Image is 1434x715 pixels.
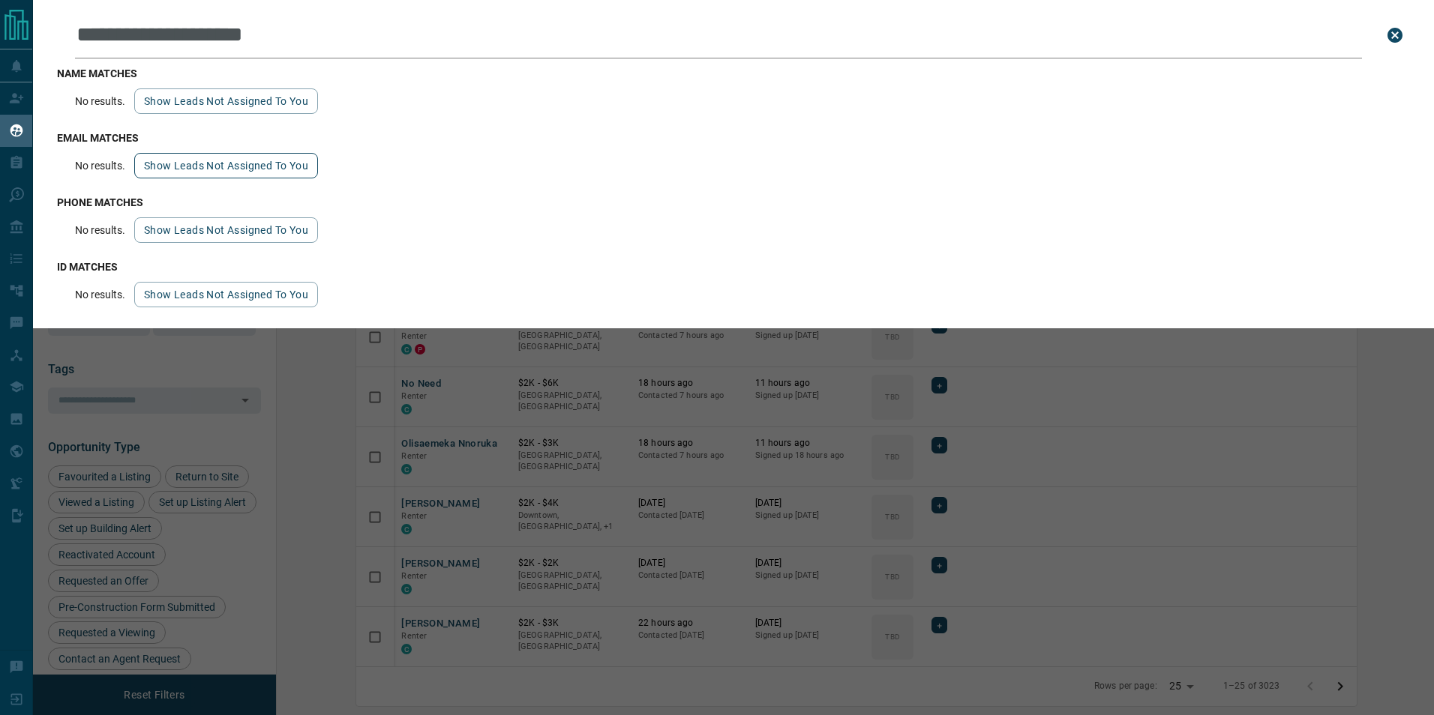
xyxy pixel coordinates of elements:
[134,217,318,243] button: show leads not assigned to you
[57,67,1410,79] h3: name matches
[75,289,125,301] p: No results.
[75,160,125,172] p: No results.
[57,132,1410,144] h3: email matches
[134,88,318,114] button: show leads not assigned to you
[134,153,318,178] button: show leads not assigned to you
[57,196,1410,208] h3: phone matches
[1380,20,1410,50] button: close search bar
[134,282,318,307] button: show leads not assigned to you
[75,224,125,236] p: No results.
[57,261,1410,273] h3: id matches
[75,95,125,107] p: No results.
